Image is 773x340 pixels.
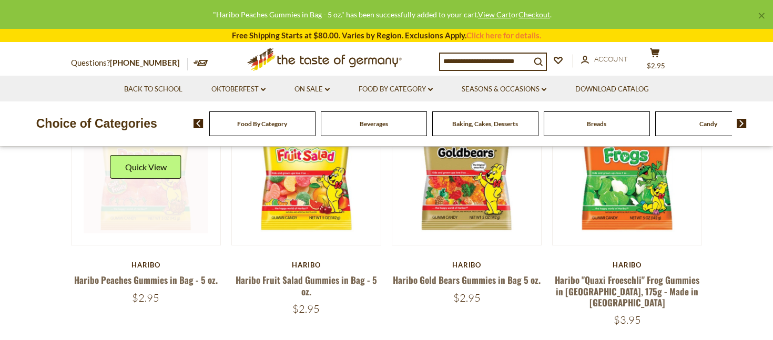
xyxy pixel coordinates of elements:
[639,48,670,74] button: $2.95
[392,96,541,245] img: Haribo
[110,58,180,67] a: [PHONE_NUMBER]
[555,273,699,309] a: Haribo "Quaxi Froeschli" Frog Gummies in [GEOGRAPHIC_DATA], 175g - Made in [GEOGRAPHIC_DATA]
[71,261,221,269] div: Haribo
[132,291,159,304] span: $2.95
[194,119,204,128] img: previous arrow
[236,273,377,297] a: Haribo Fruit Salad Gummies in Bag - 5 oz.
[292,302,320,315] span: $2.95
[360,120,388,128] a: Beverages
[72,96,220,245] img: Haribo
[211,84,266,95] a: Oktoberfest
[393,273,541,286] a: Haribo Gold Bears Gummies in Bag 5 oz.
[462,84,546,95] a: Seasons & Occasions
[232,96,381,245] img: Haribo
[237,120,287,128] a: Food By Category
[737,119,747,128] img: next arrow
[647,61,665,70] span: $2.95
[614,313,641,326] span: $3.95
[553,96,701,245] img: Haribo
[552,261,702,269] div: Haribo
[74,273,218,286] a: Haribo Peaches Gummies in Bag - 5 oz.
[8,8,756,20] div: "Haribo Peaches Gummies in Bag - 5 oz." has been successfully added to your cart. or .
[466,30,541,40] a: Click here for details.
[478,10,511,19] a: View Cart
[594,55,628,63] span: Account
[231,261,381,269] div: Haribo
[392,261,542,269] div: Haribo
[359,84,433,95] a: Food By Category
[124,84,182,95] a: Back to School
[294,84,330,95] a: On Sale
[575,84,649,95] a: Download Catalog
[581,54,628,65] a: Account
[699,120,717,128] a: Candy
[453,291,481,304] span: $2.95
[110,155,181,179] button: Quick View
[587,120,606,128] a: Breads
[452,120,518,128] a: Baking, Cakes, Desserts
[518,10,550,19] a: Checkout
[758,13,765,19] a: ×
[71,56,188,70] p: Questions?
